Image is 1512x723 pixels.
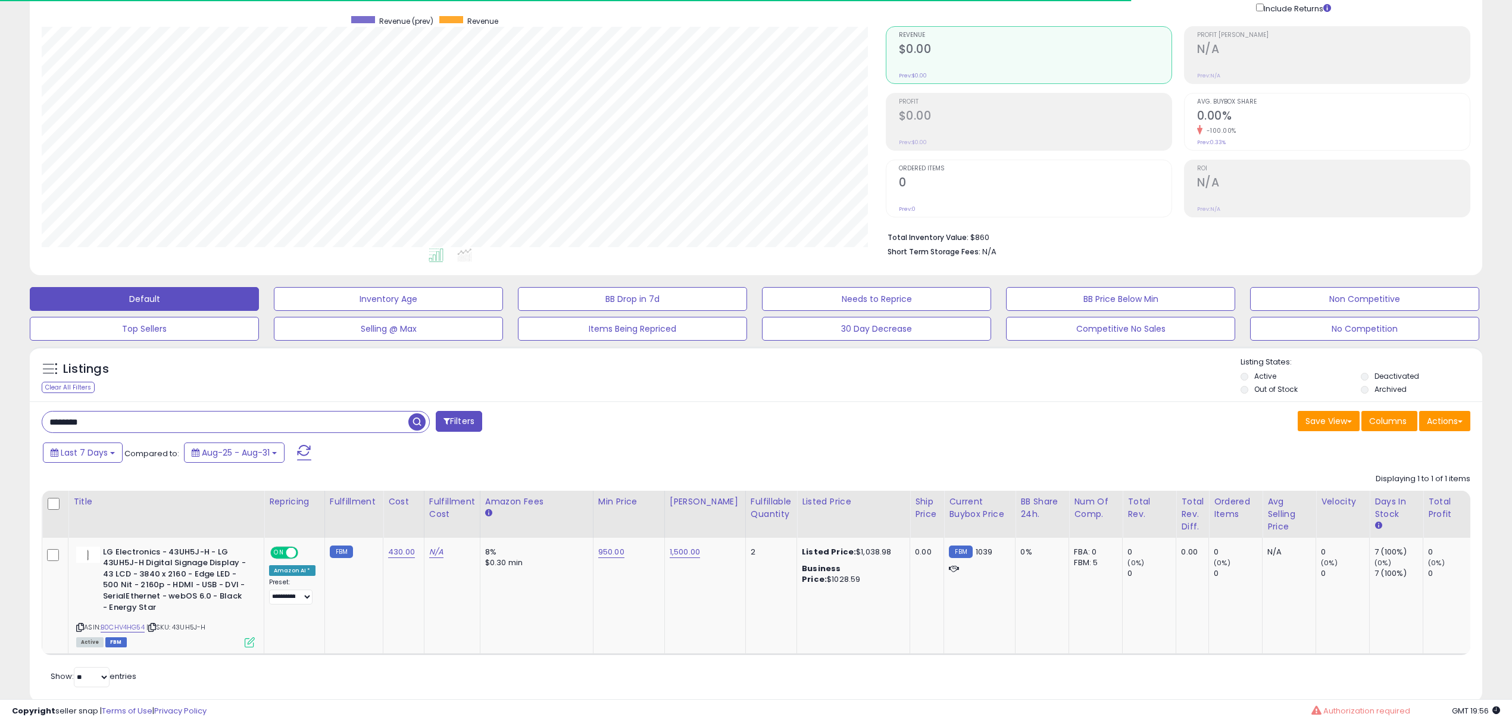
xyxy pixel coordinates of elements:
[1250,317,1479,341] button: No Competition
[1374,384,1407,394] label: Archived
[1074,547,1113,557] div: FBA: 0
[1428,568,1476,579] div: 0
[388,495,419,508] div: Cost
[899,32,1172,39] span: Revenue
[1374,568,1423,579] div: 7 (100%)
[124,448,179,459] span: Compared to:
[42,382,95,393] div: Clear All Filters
[379,16,433,26] span: Revenue (prev)
[899,176,1172,192] h2: 0
[915,495,939,521] div: Ship Price
[1267,547,1307,557] div: N/A
[271,547,286,557] span: ON
[1197,205,1220,213] small: Prev: N/A
[899,166,1172,172] span: Ordered Items
[1197,176,1470,192] h2: N/A
[518,287,747,311] button: BB Drop in 7d
[802,546,856,557] b: Listed Price:
[1020,495,1064,521] div: BB Share 24h.
[1202,126,1236,135] small: -100.00%
[1241,357,1482,368] p: Listing States:
[1254,384,1298,394] label: Out of Stock
[751,547,788,557] div: 2
[485,495,588,508] div: Amazon Fees
[888,229,1462,244] li: $860
[1321,495,1364,508] div: Velocity
[1214,558,1230,568] small: (0%)
[467,16,498,26] span: Revenue
[751,495,792,521] div: Fulfillable Quantity
[101,622,145,632] a: B0CHV4HG54
[1321,547,1369,557] div: 0
[1361,411,1417,431] button: Columns
[1197,99,1470,105] span: Avg. Buybox Share
[899,205,916,213] small: Prev: 0
[269,578,315,605] div: Preset:
[899,99,1172,105] span: Profit
[1376,473,1470,485] div: Displaying 1 to 1 of 1 items
[73,495,259,508] div: Title
[1214,547,1262,557] div: 0
[63,361,109,378] h5: Listings
[1321,568,1369,579] div: 0
[888,247,980,257] b: Short Term Storage Fees:
[1374,558,1391,568] small: (0%)
[1428,495,1472,521] div: Total Profit
[1428,547,1476,557] div: 0
[429,495,475,521] div: Fulfillment Cost
[436,411,482,432] button: Filters
[888,232,969,242] b: Total Inventory Value:
[1197,166,1470,172] span: ROI
[1428,558,1445,568] small: (0%)
[1323,705,1410,716] span: Authorization required
[154,705,207,716] a: Privacy Policy
[1374,521,1382,531] small: Days In Stock.
[1374,371,1419,381] label: Deactivated
[43,442,123,463] button: Last 7 Days
[76,637,104,647] span: All listings currently available for purchase on Amazon
[1020,547,1060,557] div: 0%
[76,547,255,646] div: ASIN:
[12,706,207,717] div: seller snap | |
[388,546,415,558] a: 430.00
[12,705,55,716] strong: Copyright
[61,447,108,459] span: Last 7 Days
[269,565,315,576] div: Amazon AI *
[1006,287,1235,311] button: BB Price Below Min
[802,547,901,557] div: $1,038.98
[1006,317,1235,341] button: Competitive No Sales
[146,622,206,632] span: | SKU: 43UH5J-H
[518,317,747,341] button: Items Being Repriced
[202,447,270,459] span: Aug-25 - Aug-31
[598,546,624,558] a: 950.00
[949,495,1010,521] div: Current Buybox Price
[899,139,927,146] small: Prev: $0.00
[330,546,353,558] small: FBM
[330,495,378,508] div: Fulfillment
[1127,558,1144,568] small: (0%)
[102,705,152,716] a: Terms of Use
[296,547,315,557] span: OFF
[899,109,1172,125] h2: $0.00
[30,317,259,341] button: Top Sellers
[1197,32,1470,39] span: Profit [PERSON_NAME]
[762,317,991,341] button: 30 Day Decrease
[802,495,905,508] div: Listed Price
[670,495,741,508] div: [PERSON_NAME]
[1197,139,1226,146] small: Prev: 0.33%
[485,508,492,519] small: Amazon Fees.
[1419,411,1470,431] button: Actions
[802,563,901,585] div: $1028.59
[1197,42,1470,58] h2: N/A
[976,546,993,557] span: 1039
[51,671,136,682] span: Show: entries
[982,246,996,257] span: N/A
[1247,1,1345,15] div: Include Returns
[1127,568,1176,579] div: 0
[1298,411,1360,431] button: Save View
[1452,705,1500,716] span: 2025-09-8 19:56 GMT
[802,563,841,585] b: Business Price:
[762,287,991,311] button: Needs to Reprice
[1374,547,1423,557] div: 7 (100%)
[1197,72,1220,79] small: Prev: N/A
